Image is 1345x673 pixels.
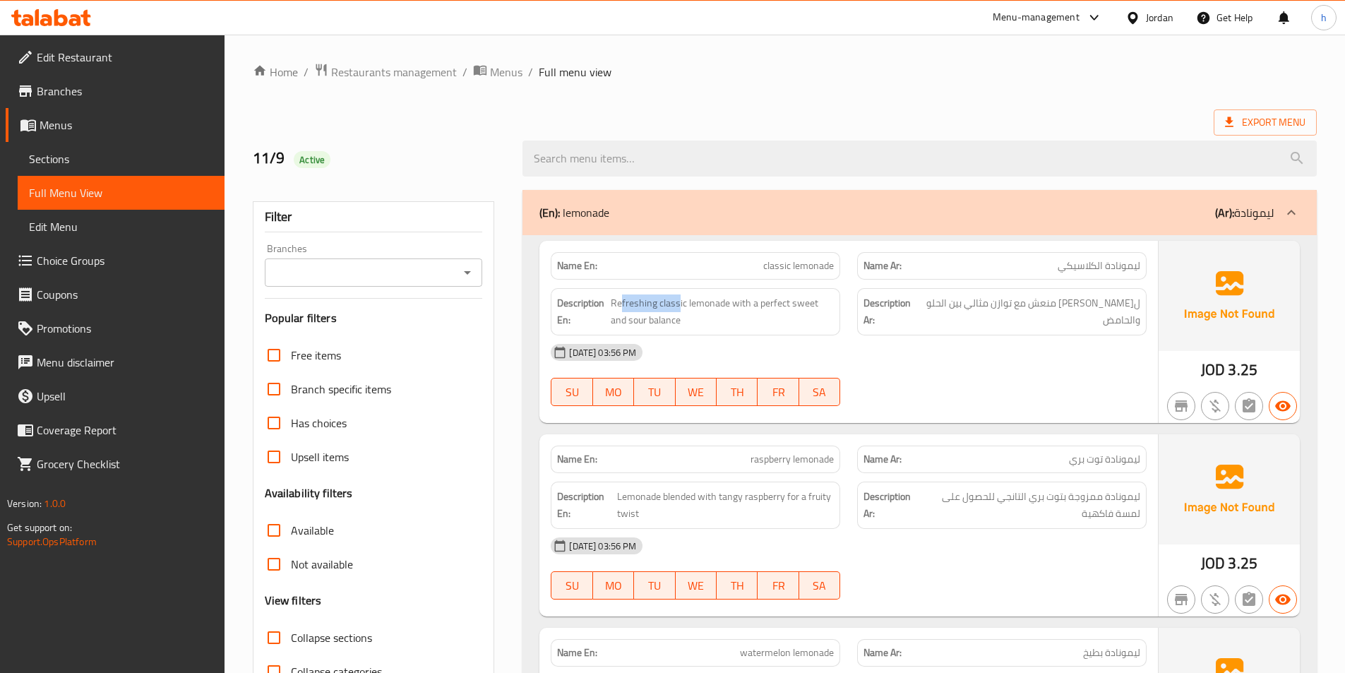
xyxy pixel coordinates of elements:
[640,576,669,596] span: TU
[1228,356,1257,383] span: 3.25
[863,294,916,329] strong: Description Ar:
[265,202,483,232] div: Filter
[1201,549,1225,577] span: JOD
[1321,10,1327,25] span: h
[294,151,330,168] div: Active
[539,64,611,81] span: Full menu view
[799,378,840,406] button: SA
[7,518,72,537] span: Get support on:
[40,117,213,133] span: Menus
[1235,392,1263,420] button: Not has choices
[29,150,213,167] span: Sections
[611,294,835,329] span: Refreshing classic lemonade with a perfect sweet and sour balance
[1146,10,1173,25] div: Jordan
[634,571,675,600] button: TU
[29,218,213,235] span: Edit Menu
[37,49,213,66] span: Edit Restaurant
[253,63,1317,81] nav: breadcrumb
[291,556,353,573] span: Not available
[331,64,457,81] span: Restaurants management
[640,382,669,403] span: TU
[265,485,353,501] h3: Availability filters
[253,148,506,169] h2: 11/9
[6,447,225,481] a: Grocery Checklist
[253,64,298,81] a: Home
[1214,109,1317,136] span: Export Menu
[863,258,902,273] strong: Name Ar:
[265,592,322,609] h3: View filters
[37,354,213,371] span: Menu disclaimer
[29,184,213,201] span: Full Menu View
[37,252,213,269] span: Choice Groups
[6,74,225,108] a: Branches
[1228,549,1257,577] span: 3.25
[37,388,213,405] span: Upsell
[1069,452,1140,467] span: ليمونادة توت بري
[7,494,42,513] span: Version:
[1225,114,1305,131] span: Export Menu
[473,63,522,81] a: Menus
[551,378,592,406] button: SU
[717,571,758,600] button: TH
[557,576,587,596] span: SU
[1159,241,1300,351] img: Ae5nvW7+0k+MAAAAAElFTkSuQmCC
[539,202,560,223] b: (En):
[291,381,391,398] span: Branch specific items
[6,413,225,447] a: Coverage Report
[1269,585,1297,614] button: Available
[462,64,467,81] li: /
[18,176,225,210] a: Full Menu View
[919,488,1140,523] span: ليمونادة ممزوجة بتوت بري التانجي للحصول على لمسة فاكهية
[291,629,372,646] span: Collapse sections
[551,571,592,600] button: SU
[1159,434,1300,544] img: Ae5nvW7+0k+MAAAAAElFTkSuQmCC
[763,382,793,403] span: FR
[458,263,477,282] button: Open
[563,540,642,553] span: [DATE] 03:56 PM
[265,310,483,326] h3: Popular filters
[1235,585,1263,614] button: Not has choices
[593,571,634,600] button: MO
[758,378,799,406] button: FR
[18,210,225,244] a: Edit Menu
[799,571,840,600] button: SA
[557,382,587,403] span: SU
[557,452,597,467] strong: Name En:
[740,645,834,660] span: watermelon lemonade
[6,379,225,413] a: Upsell
[6,311,225,345] a: Promotions
[44,494,66,513] span: 1.0.0
[676,571,717,600] button: WE
[1167,585,1195,614] button: Not branch specific item
[37,286,213,303] span: Coupons
[37,83,213,100] span: Branches
[522,190,1317,235] div: (En): lemonade(Ar):ليمونادة
[617,488,834,523] span: Lemonade blended with tangy raspberry for a fruity twist
[37,422,213,439] span: Coverage Report
[528,64,533,81] li: /
[863,645,902,660] strong: Name Ar:
[18,142,225,176] a: Sections
[1058,258,1140,273] span: ليمونادة الكلاسيكي
[522,141,1317,177] input: search
[758,571,799,600] button: FR
[1201,585,1229,614] button: Purchased item
[599,382,628,403] span: MO
[37,320,213,337] span: Promotions
[6,278,225,311] a: Coupons
[291,347,341,364] span: Free items
[6,40,225,74] a: Edit Restaurant
[7,532,97,551] a: Support.OpsPlatform
[291,522,334,539] span: Available
[993,9,1080,26] div: Menu-management
[557,645,597,660] strong: Name En:
[539,204,609,221] p: lemonade
[291,448,349,465] span: Upsell items
[722,382,752,403] span: TH
[1201,356,1225,383] span: JOD
[557,488,614,523] strong: Description En:
[1083,645,1140,660] span: ليمونادة بطيخ
[490,64,522,81] span: Menus
[805,382,835,403] span: SA
[919,294,1140,329] span: ليمون كلاسيكي منعش مع توازن مثالي بين الحلو والحامض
